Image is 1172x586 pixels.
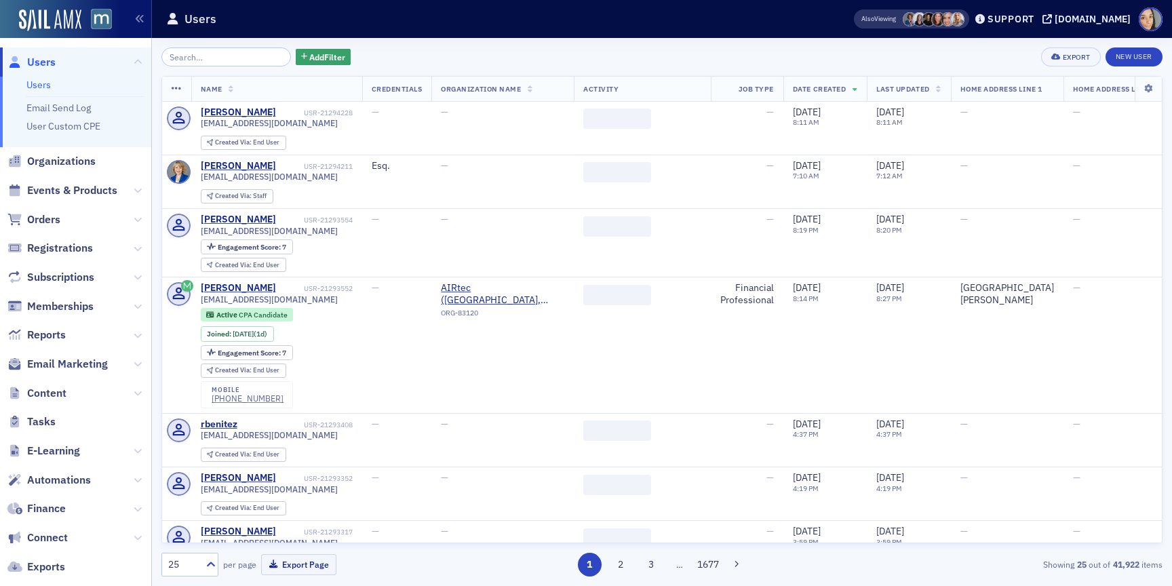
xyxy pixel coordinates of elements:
span: — [766,471,774,484]
span: — [441,106,448,118]
a: [PERSON_NAME] [201,526,276,538]
strong: 25 [1074,558,1089,570]
span: Katie Foo [941,12,955,26]
a: Tasks [7,414,56,429]
a: Finance [7,501,66,516]
a: Subscriptions [7,270,94,285]
span: [DATE] [793,106,821,118]
span: Profile [1139,7,1163,31]
span: — [960,525,968,537]
span: AIRtec (Hollywood, MD) [441,282,564,306]
div: USR-21293552 [278,284,353,293]
span: — [960,418,968,430]
div: 7 [218,349,286,357]
span: Viewing [861,14,896,24]
span: [DATE] [876,281,904,294]
time: 4:37 PM [793,429,819,439]
button: 3 [640,553,663,577]
span: Credentials [372,84,423,94]
span: — [960,159,968,172]
span: [EMAIL_ADDRESS][DOMAIN_NAME] [201,172,338,182]
div: 7 [218,243,286,251]
span: CPA Candidate [239,310,288,319]
div: Created Via: End User [201,448,286,462]
span: — [1073,418,1080,430]
span: Natalie Antonakas [931,12,945,26]
a: [PERSON_NAME] [201,214,276,226]
span: — [1073,471,1080,484]
time: 8:20 PM [876,225,902,235]
span: [EMAIL_ADDRESS][DOMAIN_NAME] [201,294,338,305]
span: — [1073,213,1080,225]
div: Support [988,13,1034,25]
span: — [1073,106,1080,118]
img: SailAMX [91,9,112,30]
span: [DATE] [876,213,904,225]
span: Emily Trott [950,12,964,26]
a: Users [26,79,51,91]
span: Subscriptions [27,270,94,285]
a: Content [7,386,66,401]
span: — [766,213,774,225]
span: [EMAIL_ADDRESS][DOMAIN_NAME] [201,430,338,440]
span: — [766,525,774,537]
div: USR-21293317 [278,528,353,536]
time: 8:19 PM [793,225,819,235]
button: Export [1041,47,1100,66]
span: ‌ [583,216,651,237]
span: — [372,281,379,294]
a: [PERSON_NAME] [201,472,276,484]
div: USR-21293554 [278,216,353,224]
span: [DATE] [876,159,904,172]
time: 3:59 PM [876,537,902,547]
a: View Homepage [81,9,112,32]
span: — [372,471,379,484]
div: [PERSON_NAME] [201,160,276,172]
span: [DATE] [876,106,904,118]
div: (1d) [233,330,267,338]
span: — [1073,281,1080,294]
input: Search… [161,47,291,66]
a: Automations [7,473,91,488]
span: — [960,106,968,118]
h1: Users [184,11,216,27]
div: [PERSON_NAME] [201,106,276,119]
div: 25 [168,558,198,572]
span: — [441,418,448,430]
span: ‌ [583,109,651,129]
div: End User [215,262,279,269]
span: Reports [27,328,66,343]
time: 4:19 PM [793,484,819,493]
div: USR-21294228 [278,109,353,117]
span: Lauren McDonough [922,12,936,26]
span: Email Marketing [27,357,108,372]
a: Organizations [7,154,96,169]
div: USR-21294211 [278,162,353,171]
span: — [766,159,774,172]
a: [PERSON_NAME] [201,282,276,294]
div: Created Via: End User [201,364,286,378]
span: [DATE] [793,471,821,484]
span: Engagement Score : [218,348,282,357]
div: Financial Professional [720,282,774,306]
div: End User [215,367,279,374]
a: AIRtec ([GEOGRAPHIC_DATA], [GEOGRAPHIC_DATA]) [441,282,564,306]
a: [PHONE_NUMBER] [212,393,284,404]
span: — [441,159,448,172]
div: Created Via: End User [201,501,286,515]
a: E-Learning [7,444,80,458]
span: Registrations [27,241,93,256]
div: End User [215,139,279,146]
div: End User [215,451,279,458]
span: — [1073,159,1080,172]
time: 7:12 AM [876,171,903,180]
img: SailAMX [19,9,81,31]
a: Events & Products [7,183,117,198]
div: [DOMAIN_NAME] [1055,13,1131,25]
span: … [670,558,689,570]
div: USR-21293352 [278,474,353,483]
